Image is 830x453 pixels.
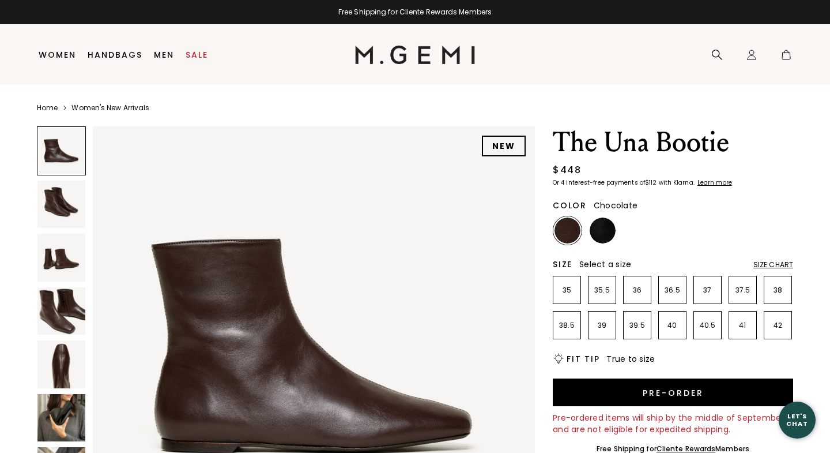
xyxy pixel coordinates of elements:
[594,200,637,211] span: Chocolate
[553,178,645,187] klarna-placement-style-body: Or 4 interest-free payments of
[696,179,732,186] a: Learn more
[590,218,616,244] img: Black
[37,181,85,229] img: The Una Bootie
[71,103,149,113] a: Women's New Arrivals
[660,218,686,244] img: Light Tan
[186,50,208,59] a: Sale
[645,178,657,187] klarna-placement-style-amount: $112
[659,178,696,187] klarna-placement-style-body: with Klarna
[553,163,581,177] div: $448
[154,50,174,59] a: Men
[482,136,526,156] div: NEW
[625,218,651,244] img: Gunmetal
[764,286,791,295] p: 38
[697,178,732,187] klarna-placement-style-cta: Learn more
[659,286,686,295] p: 36.5
[659,321,686,330] p: 40
[579,259,631,270] span: Select a size
[694,286,721,295] p: 37
[624,286,651,295] p: 36
[588,321,616,330] p: 39
[37,287,85,335] img: The Una Bootie
[624,321,651,330] p: 39.5
[355,46,476,64] img: M.Gemi
[553,286,580,295] p: 35
[729,321,756,330] p: 41
[37,394,85,442] img: The Una Bootie
[764,321,791,330] p: 42
[553,260,572,269] h2: Size
[553,126,793,159] h1: The Una Bootie
[753,260,793,269] div: Size Chart
[553,321,580,330] p: 38.5
[567,354,599,364] h2: Fit Tip
[88,50,142,59] a: Handbags
[553,379,793,406] button: Pre-order
[554,218,580,244] img: Chocolate
[553,412,793,435] div: Pre-ordered items will ship by the middle of September and are not eligible for expedited shipping.
[37,234,85,282] img: The Una Bootie
[39,50,76,59] a: Women
[553,201,587,210] h2: Color
[729,286,756,295] p: 37.5
[37,340,85,388] img: The Una Bootie
[606,353,655,365] span: True to size
[694,321,721,330] p: 40.5
[588,286,616,295] p: 35.5
[37,103,58,113] a: Home
[779,413,816,427] div: Let's Chat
